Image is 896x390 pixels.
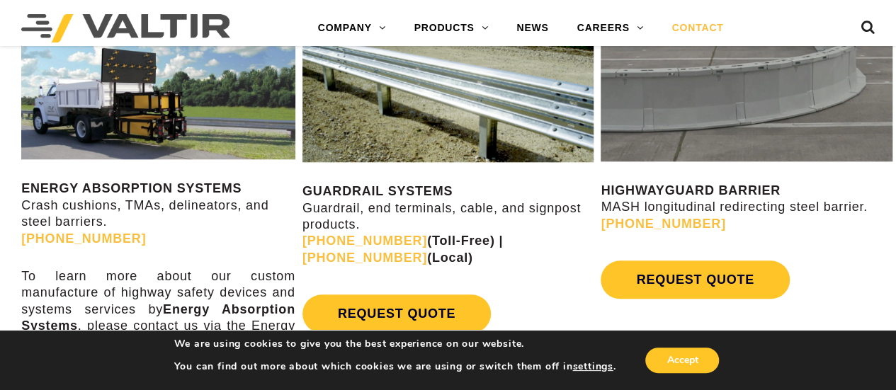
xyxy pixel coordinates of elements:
[601,217,725,231] a: [PHONE_NUMBER]
[21,16,295,159] img: SS180M Contact Us Page Image
[302,234,427,248] a: [PHONE_NUMBER]
[601,260,789,299] a: REQUEST QUOTE
[302,184,453,198] strong: GUARDRAIL SYSTEMS
[174,338,616,350] p: We are using cookies to give you the best experience on our website.
[21,14,230,42] img: Valtir
[601,183,892,232] p: MASH longitudinal redirecting steel barrier.
[302,234,503,264] strong: (Toll-Free) | (Local)
[21,180,295,247] p: Crash cushions, TMAs, delineators, and steel barriers.
[563,14,658,42] a: CAREERS
[21,268,295,384] p: To learn more about our custom manufacture of highway safety devices and systems services by , pl...
[645,348,719,373] button: Accept
[657,14,737,42] a: CONTACT
[304,14,400,42] a: COMPANY
[400,14,503,42] a: PRODUCTS
[21,181,242,195] strong: ENERGY ABSORPTION SYSTEMS
[302,251,427,265] a: [PHONE_NUMBER]
[502,14,562,42] a: NEWS
[21,231,146,246] a: [PHONE_NUMBER]
[302,16,594,162] img: Guardrail Contact Us Page Image
[572,360,613,373] button: settings
[302,183,594,266] p: Guardrail, end terminals, cable, and signpost products.
[601,183,780,197] strong: HIGHWAYGUARD BARRIER
[601,16,892,161] img: Radius-Barrier-Section-Highwayguard3
[174,360,616,373] p: You can find out more about which cookies we are using or switch them off in .
[302,294,491,333] a: REQUEST QUOTE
